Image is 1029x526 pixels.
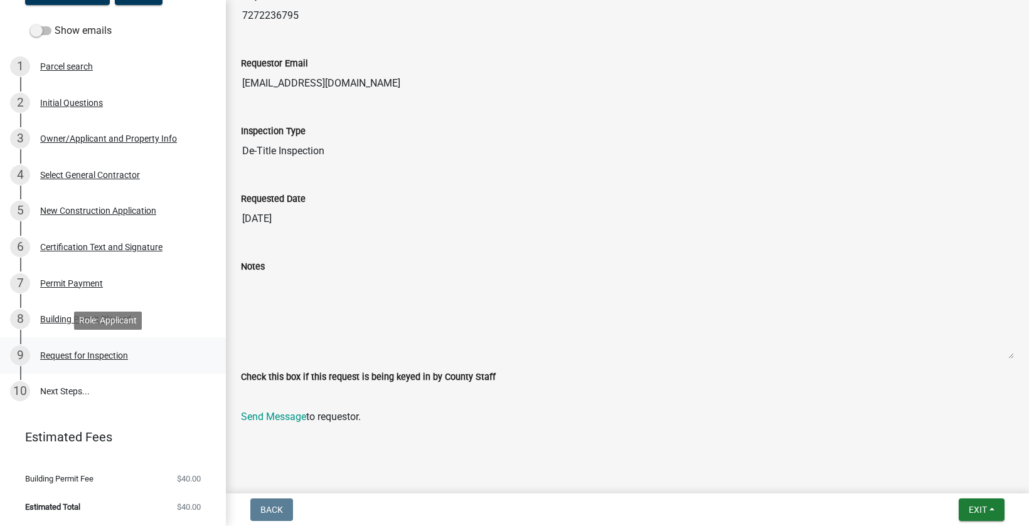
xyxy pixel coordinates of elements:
a: Send Message [241,411,306,423]
div: 6 [10,237,30,257]
div: 5 [10,201,30,221]
div: Role: Applicant [74,312,142,330]
div: 3 [10,129,30,149]
div: 7 [10,273,30,293]
a: Estimated Fees [10,424,206,450]
label: Inspection Type [241,127,306,136]
div: Parcel search [40,62,93,71]
span: Building Permit Fee [25,475,93,483]
label: Check this box if this request is being keyed in by County Staff [241,373,496,382]
div: 4 [10,165,30,185]
div: Building Permit Placard [40,315,131,323]
span: $40.00 [177,503,201,511]
div: Permit Payment [40,279,103,288]
div: Request for Inspection [40,351,128,360]
div: Initial Questions [40,98,103,107]
div: 1 [10,56,30,76]
div: 2 [10,93,30,113]
label: Show emails [30,23,112,38]
span: Exit [969,505,987,515]
div: 8 [10,309,30,329]
button: Exit [959,498,1005,521]
label: Requested Date [241,195,306,204]
span: Estimated Total [25,503,80,511]
div: New Construction Application [40,206,156,215]
div: Owner/Applicant and Property Info [40,134,177,143]
span: Back [260,505,283,515]
div: 9 [10,345,30,366]
span: $40.00 [177,475,201,483]
div: 10 [10,381,30,401]
div: Select General Contractor [40,171,140,179]
button: Back [250,498,293,521]
div: Certification Text and Signature [40,243,163,251]
label: Notes [241,263,265,271]
label: Requestor Email [241,60,308,68]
